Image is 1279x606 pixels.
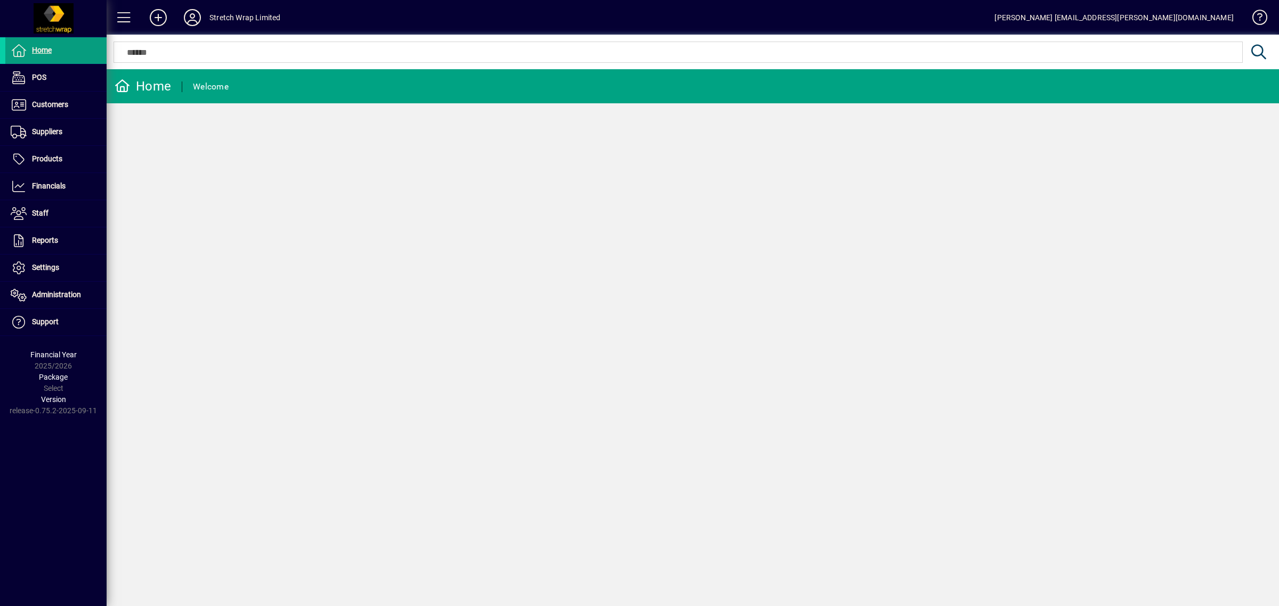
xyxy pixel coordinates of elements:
[5,119,107,145] a: Suppliers
[5,146,107,173] a: Products
[5,173,107,200] a: Financials
[32,317,59,326] span: Support
[141,8,175,27] button: Add
[32,263,59,272] span: Settings
[32,290,81,299] span: Administration
[5,309,107,335] a: Support
[115,78,171,95] div: Home
[41,395,66,404] span: Version
[39,373,68,381] span: Package
[5,200,107,227] a: Staff
[32,236,58,244] span: Reports
[5,64,107,91] a: POS
[32,154,62,163] span: Products
[5,227,107,254] a: Reports
[994,9,1234,26] div: [PERSON_NAME] [EMAIL_ADDRESS][PERSON_NAME][DOMAIN_NAME]
[5,282,107,308] a: Administration
[32,73,46,81] span: POS
[32,46,52,54] span: Home
[30,350,77,359] span: Financial Year
[5,255,107,281] a: Settings
[175,8,209,27] button: Profile
[32,182,66,190] span: Financials
[193,78,229,95] div: Welcome
[32,127,62,136] span: Suppliers
[5,92,107,118] a: Customers
[32,100,68,109] span: Customers
[1244,2,1266,37] a: Knowledge Base
[32,209,48,217] span: Staff
[209,9,281,26] div: Stretch Wrap Limited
